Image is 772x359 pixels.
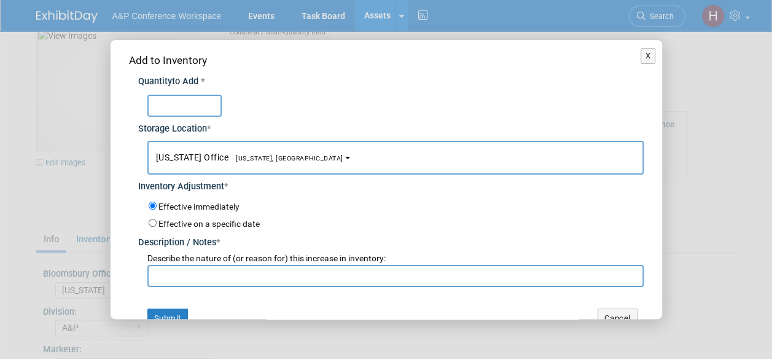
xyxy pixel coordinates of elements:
button: X [641,48,656,64]
span: [US_STATE], [GEOGRAPHIC_DATA] [228,154,343,162]
span: [US_STATE] Office [156,152,343,162]
label: Effective immediately [158,201,240,213]
button: [US_STATE] Office[US_STATE], [GEOGRAPHIC_DATA] [147,141,644,175]
div: Inventory Adjustment [138,175,644,194]
label: Effective on a specific date [158,219,260,229]
span: Describe the nature of (or reason for) this increase in inventory: [147,253,386,263]
div: Quantity [138,76,644,89]
span: Add to Inventory [129,54,207,66]
span: to Add [172,76,198,87]
div: Storage Location [138,117,644,136]
div: Description / Notes [138,231,644,250]
button: Cancel [598,309,637,328]
button: Submit [147,309,188,328]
